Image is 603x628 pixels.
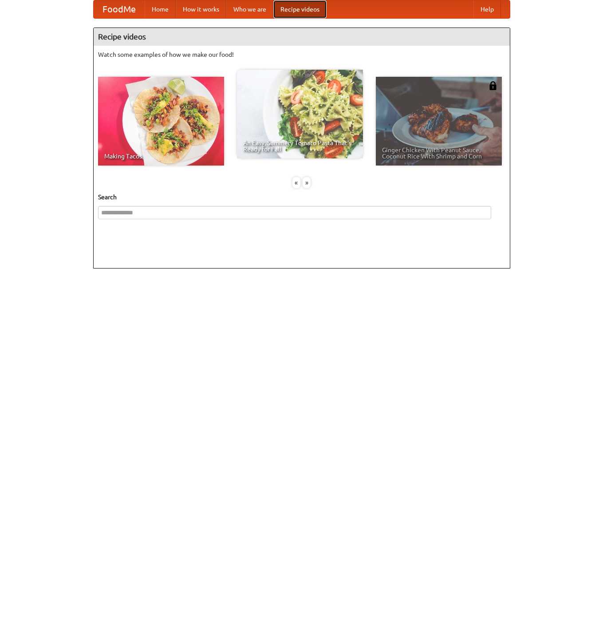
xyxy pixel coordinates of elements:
a: How it works [176,0,226,18]
a: Who we are [226,0,273,18]
a: FoodMe [94,0,145,18]
div: » [303,177,311,188]
h5: Search [98,193,505,201]
a: Making Tacos [98,77,224,166]
span: Making Tacos [104,153,218,159]
a: Home [145,0,176,18]
a: Help [473,0,501,18]
a: An Easy, Summery Tomato Pasta That's Ready for Fall [237,70,363,158]
a: Recipe videos [273,0,327,18]
p: Watch some examples of how we make our food! [98,50,505,59]
img: 483408.png [489,81,497,90]
span: An Easy, Summery Tomato Pasta That's Ready for Fall [243,140,357,152]
h4: Recipe videos [94,28,510,46]
div: « [292,177,300,188]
